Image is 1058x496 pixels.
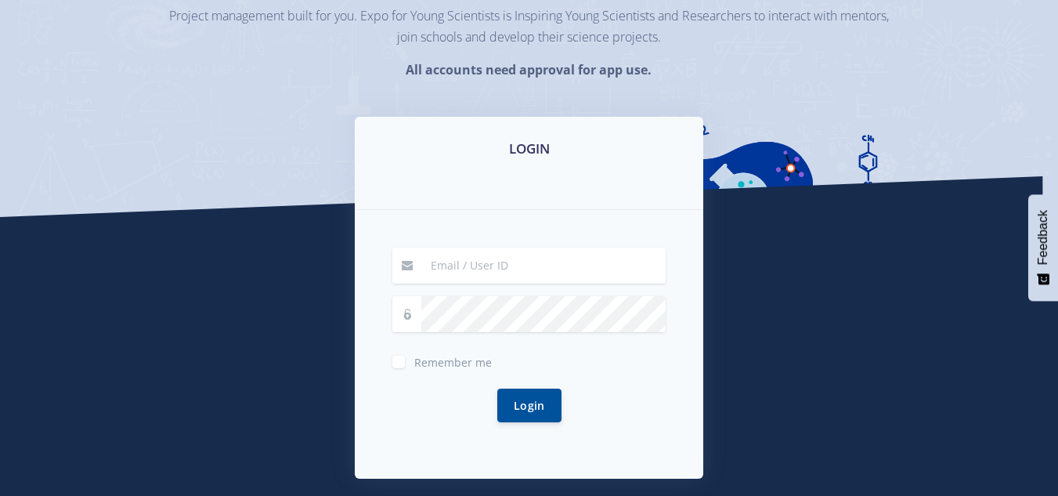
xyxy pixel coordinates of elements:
h3: LOGIN [374,139,684,159]
span: Remember me [414,355,492,370]
p: Project management built for you. Expo for Young Scientists is Inspiring Young Scientists and Res... [169,5,890,48]
button: Feedback - Show survey [1028,194,1058,301]
strong: All accounts need approval for app use. [406,61,652,78]
span: Feedback [1036,210,1050,265]
input: Email / User ID [421,248,666,284]
button: Login [497,389,561,422]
